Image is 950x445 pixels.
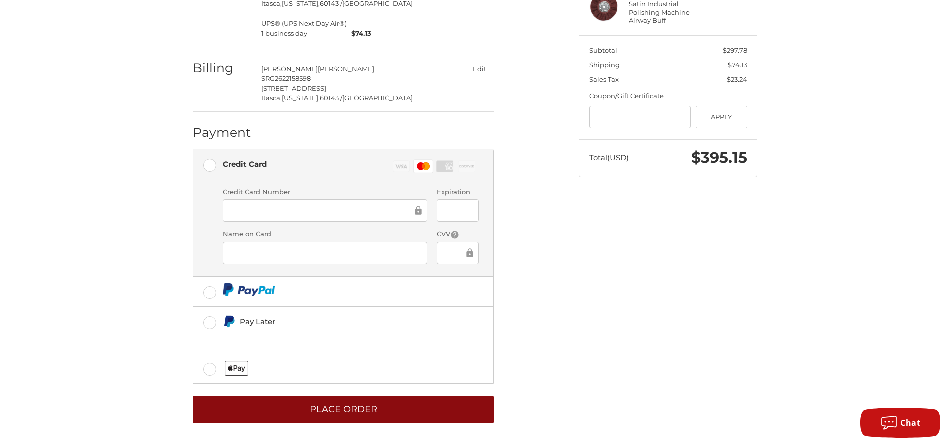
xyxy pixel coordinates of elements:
[230,205,413,216] iframe: Secure Credit Card Frame - Credit Card Number
[223,156,267,172] div: Credit Card
[589,46,617,54] span: Subtotal
[275,74,311,82] span: 2622158598
[261,19,347,38] span: UPS® (UPS Next Day Air®)
[223,332,425,341] iframe: PayPal Message 1
[589,106,691,128] input: Gift Certificate or Coupon Code
[696,106,747,128] button: Apply
[282,94,320,102] span: [US_STATE],
[860,408,940,438] button: Chat
[347,29,372,39] span: $74.13
[261,94,282,102] span: Itasca,
[437,229,478,239] label: CVV
[589,153,629,162] span: Total (USD)
[320,94,342,102] span: 60143 /
[900,417,920,428] span: Chat
[223,283,275,296] img: PayPal icon
[261,74,275,82] span: SRG
[318,65,374,73] span: [PERSON_NAME]
[261,65,318,73] span: [PERSON_NAME]
[342,94,413,102] span: [GEOGRAPHIC_DATA]
[261,29,347,39] span: 1 business day
[589,91,747,101] div: Coupon/Gift Certificate
[444,205,471,216] iframe: Secure Credit Card Frame - Expiration Date
[240,313,425,330] div: Pay Later
[193,125,251,140] h2: Payment
[437,187,478,197] label: Expiration
[444,247,464,258] iframe: Secure Credit Card Frame - CVV
[727,75,747,83] span: $23.24
[193,396,494,423] button: Place Order
[261,84,326,92] span: [STREET_ADDRESS]
[723,46,747,54] span: $297.78
[223,187,427,197] label: Credit Card Number
[223,315,235,328] img: Pay Later icon
[223,229,427,239] label: Name on Card
[589,75,619,83] span: Sales Tax
[225,361,248,376] img: Applepay icon
[589,61,620,69] span: Shipping
[691,148,747,167] span: $395.15
[230,247,420,258] iframe: Secure Credit Card Frame - Cardholder Name
[193,60,251,76] h2: Billing
[465,62,494,76] button: Edit
[728,61,747,69] span: $74.13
